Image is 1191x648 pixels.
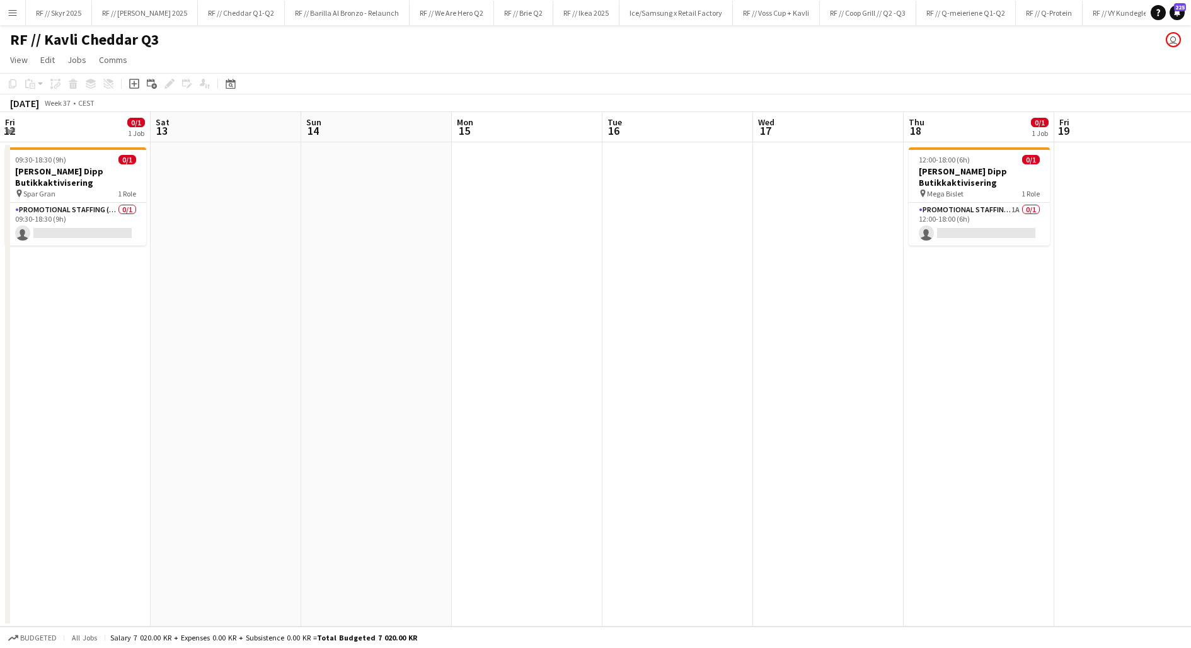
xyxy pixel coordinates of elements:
[92,1,198,25] button: RF // [PERSON_NAME] 2025
[1170,5,1185,20] a: 225
[756,123,774,138] span: 17
[1083,1,1166,25] button: RF // VY Kundeglede
[10,97,39,110] div: [DATE]
[733,1,820,25] button: RF // Voss Cup + Kavli
[909,203,1050,246] app-card-role: Promotional Staffing (Promotional Staff)1A0/112:00-18:00 (6h)
[907,123,924,138] span: 18
[62,52,91,68] a: Jobs
[909,147,1050,246] app-job-card: 12:00-18:00 (6h)0/1[PERSON_NAME] Dipp Butikkaktivisering Mega Bislet1 RolePromotional Staffing (P...
[909,117,924,128] span: Thu
[5,203,146,246] app-card-role: Promotional Staffing (Promotional Staff)0/109:30-18:30 (9h)
[5,166,146,188] h3: [PERSON_NAME] Dipp Butikkaktivisering
[3,123,15,138] span: 12
[909,166,1050,188] h3: [PERSON_NAME] Dipp Butikkaktivisering
[927,189,964,198] span: Mega Bislet
[10,30,159,49] h1: RF // Kavli Cheddar Q3
[820,1,916,25] button: RF // Coop Grill // Q2 -Q3
[916,1,1016,25] button: RF // Q-meieriene Q1-Q2
[42,98,73,108] span: Week 37
[606,123,622,138] span: 16
[118,189,136,198] span: 1 Role
[99,54,127,65] span: Comms
[1016,1,1083,25] button: RF // Q-Protein
[6,631,59,645] button: Budgeted
[1032,128,1048,138] div: 1 Job
[23,189,55,198] span: Spar Gran
[410,1,494,25] button: RF // We Are Hero Q2
[317,633,417,642] span: Total Budgeted 7 020.00 KR
[5,52,33,68] a: View
[5,147,146,246] app-job-card: 09:30-18:30 (9h)0/1[PERSON_NAME] Dipp Butikkaktivisering Spar Gran1 RolePromotional Staffing (Pro...
[619,1,733,25] button: Ice/Samsung x Retail Factory
[5,117,15,128] span: Fri
[154,123,170,138] span: 13
[127,118,145,127] span: 0/1
[607,117,622,128] span: Tue
[1174,3,1186,11] span: 225
[78,98,95,108] div: CEST
[156,117,170,128] span: Sat
[20,634,57,642] span: Budgeted
[919,155,970,164] span: 12:00-18:00 (6h)
[1057,123,1069,138] span: 19
[1022,155,1040,164] span: 0/1
[1021,189,1040,198] span: 1 Role
[15,155,66,164] span: 09:30-18:30 (9h)
[1166,32,1181,47] app-user-avatar: Alexander Skeppland Hole
[128,128,144,138] div: 1 Job
[1031,118,1049,127] span: 0/1
[35,52,60,68] a: Edit
[455,123,473,138] span: 15
[10,54,28,65] span: View
[494,1,553,25] button: RF // Brie Q2
[118,155,136,164] span: 0/1
[1059,117,1069,128] span: Fri
[285,1,410,25] button: RF // Barilla Al Bronzo - Relaunch
[94,52,132,68] a: Comms
[457,117,473,128] span: Mon
[67,54,86,65] span: Jobs
[40,54,55,65] span: Edit
[758,117,774,128] span: Wed
[110,633,417,642] div: Salary 7 020.00 KR + Expenses 0.00 KR + Subsistence 0.00 KR =
[69,633,100,642] span: All jobs
[553,1,619,25] button: RF // Ikea 2025
[304,123,321,138] span: 14
[306,117,321,128] span: Sun
[26,1,92,25] button: RF // Skyr 2025
[198,1,285,25] button: RF // Cheddar Q1-Q2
